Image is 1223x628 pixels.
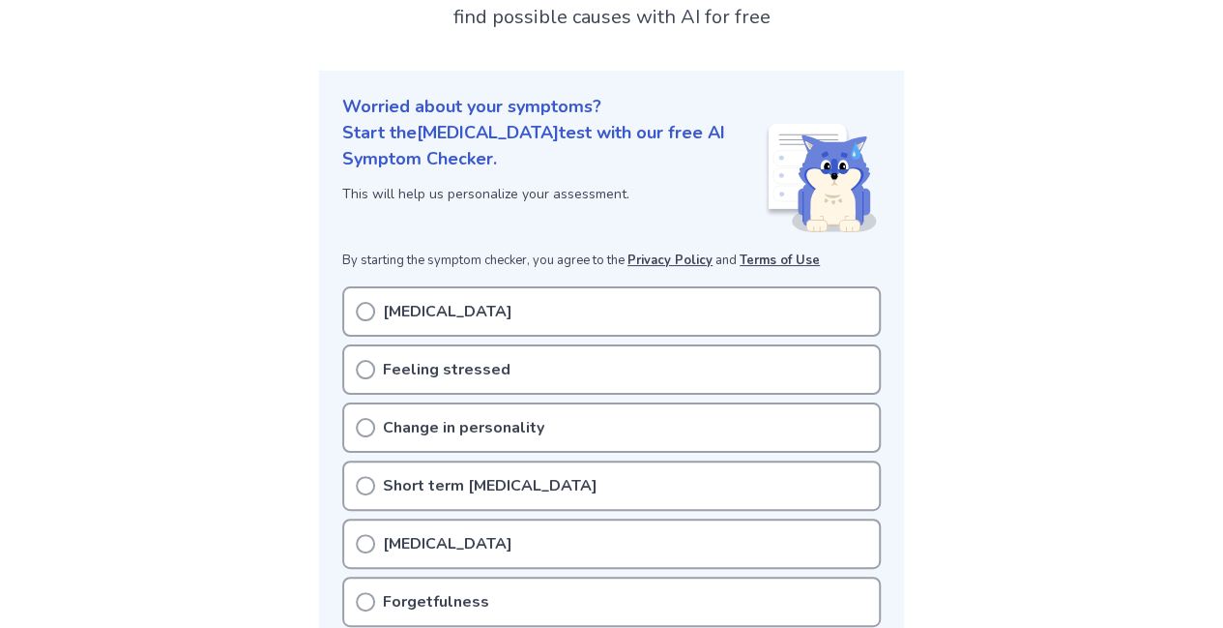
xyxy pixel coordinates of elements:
[383,590,489,613] p: Forgetfulness
[383,416,544,439] p: Change in personality
[342,120,765,172] p: Start the [MEDICAL_DATA] test with our free AI Symptom Checker.
[383,532,512,555] p: [MEDICAL_DATA]
[765,124,877,232] img: Shiba
[342,252,881,271] p: By starting the symptom checker, you agree to the and
[383,358,510,381] p: Feeling stressed
[342,94,881,120] p: Worried about your symptoms?
[627,252,713,269] a: Privacy Policy
[383,474,597,497] p: Short term [MEDICAL_DATA]
[342,184,765,204] p: This will help us personalize your assessment.
[383,300,512,323] p: [MEDICAL_DATA]
[740,252,820,269] a: Terms of Use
